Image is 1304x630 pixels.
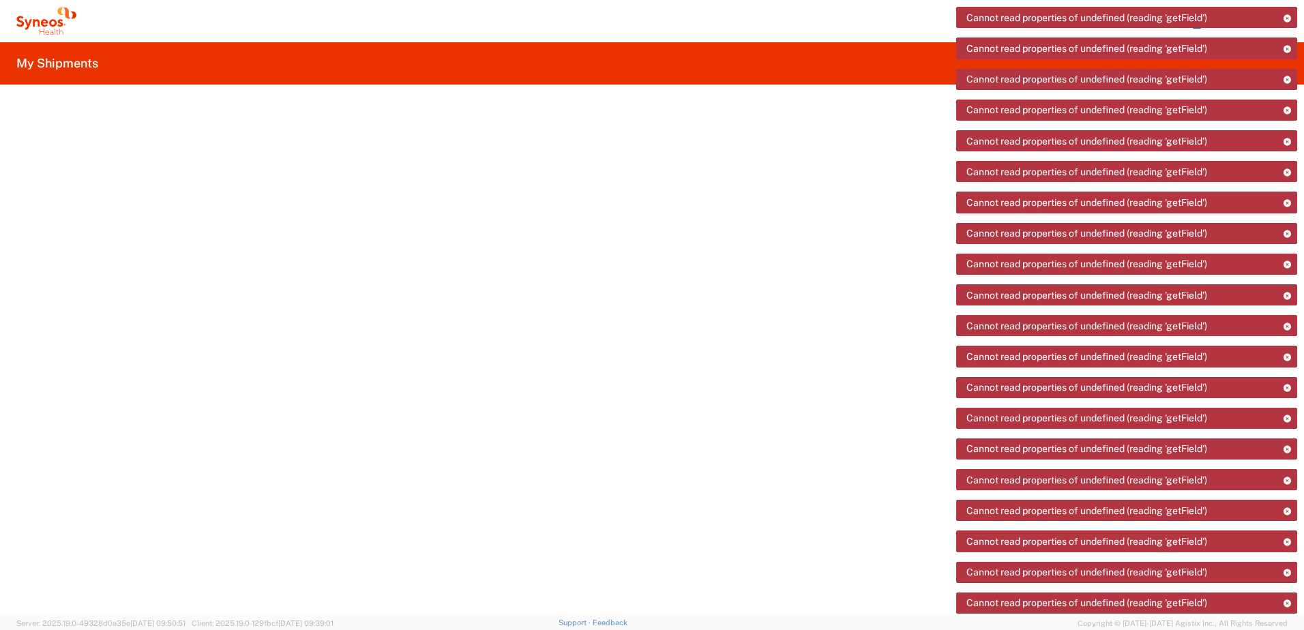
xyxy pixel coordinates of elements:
[966,73,1207,85] span: Cannot read properties of undefined (reading 'getField')
[192,619,334,627] span: Client: 2025.19.0-129fbcf
[966,320,1207,332] span: Cannot read properties of undefined (reading 'getField')
[966,42,1207,55] span: Cannot read properties of undefined (reading 'getField')
[966,196,1207,209] span: Cannot read properties of undefined (reading 'getField')
[593,618,627,627] a: Feedback
[966,166,1207,178] span: Cannot read properties of undefined (reading 'getField')
[278,619,334,627] span: [DATE] 09:39:01
[966,442,1207,455] span: Cannot read properties of undefined (reading 'getField')
[966,597,1207,609] span: Cannot read properties of undefined (reading 'getField')
[966,12,1207,24] span: Cannot read properties of undefined (reading 'getField')
[966,474,1207,486] span: Cannot read properties of undefined (reading 'getField')
[966,258,1207,270] span: Cannot read properties of undefined (reading 'getField')
[966,412,1207,424] span: Cannot read properties of undefined (reading 'getField')
[966,535,1207,547] span: Cannot read properties of undefined (reading 'getField')
[966,104,1207,116] span: Cannot read properties of undefined (reading 'getField')
[16,55,98,72] h2: My Shipments
[130,619,186,627] span: [DATE] 09:50:51
[966,289,1207,301] span: Cannot read properties of undefined (reading 'getField')
[966,505,1207,517] span: Cannot read properties of undefined (reading 'getField')
[559,618,593,627] a: Support
[966,135,1207,147] span: Cannot read properties of undefined (reading 'getField')
[966,227,1207,239] span: Cannot read properties of undefined (reading 'getField')
[966,381,1207,393] span: Cannot read properties of undefined (reading 'getField')
[966,350,1207,363] span: Cannot read properties of undefined (reading 'getField')
[16,619,186,627] span: Server: 2025.19.0-49328d0a35e
[966,566,1207,578] span: Cannot read properties of undefined (reading 'getField')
